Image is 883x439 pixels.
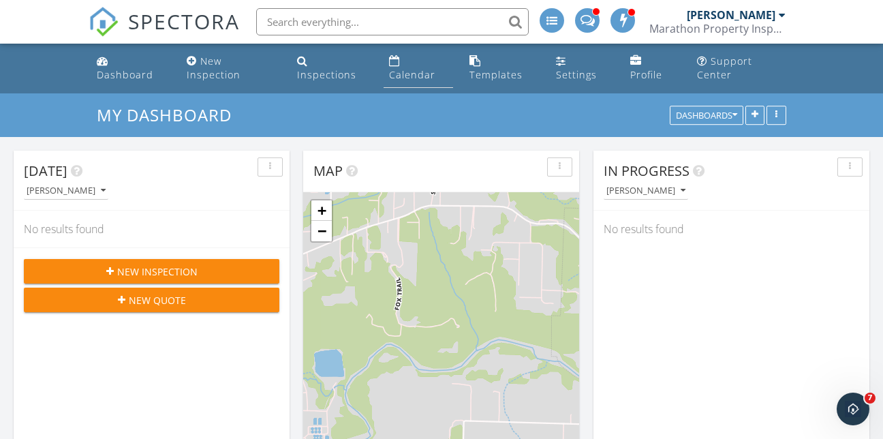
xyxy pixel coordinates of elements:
a: Templates [464,49,540,88]
span: New Inspection [117,264,198,279]
div: Dashboards [676,111,737,121]
div: [PERSON_NAME] [687,8,775,22]
div: Support Center [697,55,752,81]
div: No results found [14,211,290,247]
a: Zoom out [311,221,332,241]
a: Inspections [292,49,373,88]
a: Zoom in [311,200,332,221]
span: SPECTORA [128,7,240,35]
button: [PERSON_NAME] [604,182,688,200]
div: New Inspection [187,55,241,81]
a: New Inspection [181,49,281,88]
a: Dashboard [91,49,171,88]
div: [PERSON_NAME] [27,186,106,196]
button: Dashboards [670,106,743,125]
button: [PERSON_NAME] [24,182,108,200]
a: Settings [551,49,614,88]
div: Templates [469,68,523,81]
iframe: Intercom live chat [837,393,869,425]
span: Map [313,162,343,180]
a: Profile [625,49,681,88]
a: Support Center [692,49,792,88]
span: In Progress [604,162,690,180]
div: Marathon Property Inspectors [649,22,786,35]
div: Profile [630,68,662,81]
span: 7 [865,393,876,404]
a: My Dashboard [97,104,243,126]
img: The Best Home Inspection Software - Spectora [89,7,119,37]
div: Settings [556,68,597,81]
div: Inspections [297,68,356,81]
input: Search everything... [256,8,529,35]
button: New Inspection [24,259,279,284]
a: SPECTORA [89,18,240,47]
div: [PERSON_NAME] [606,186,685,196]
span: [DATE] [24,162,67,180]
div: No results found [593,211,869,247]
span: New Quote [129,293,186,307]
div: Calendar [389,68,435,81]
button: New Quote [24,288,279,312]
a: Calendar [384,49,452,88]
div: Dashboard [97,68,153,81]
